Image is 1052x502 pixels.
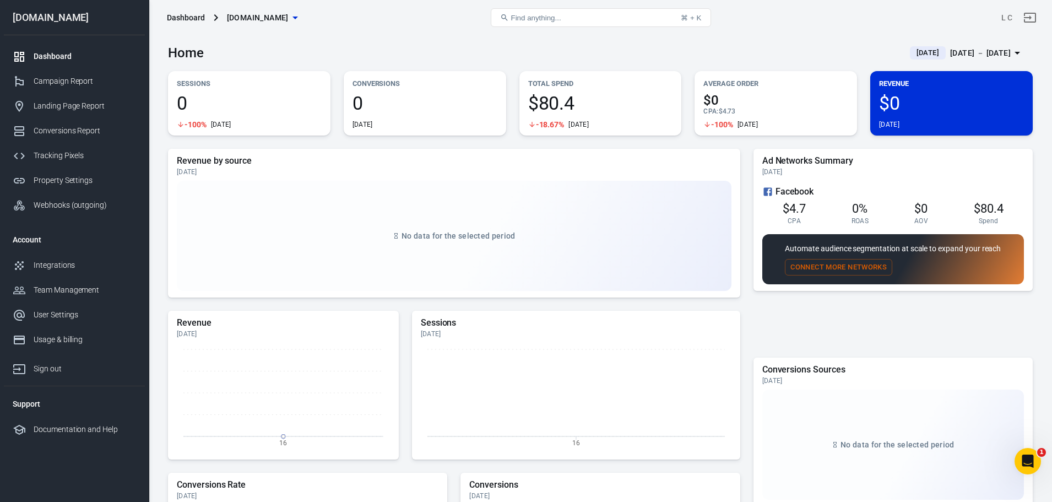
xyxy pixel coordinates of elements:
[879,120,899,129] div: [DATE]
[211,120,231,129] div: [DATE]
[4,168,145,193] a: Property Settings
[703,94,848,107] span: $0
[34,199,136,211] div: Webhooks (outgoing)
[34,424,136,435] div: Documentation and Help
[177,155,731,166] h5: Revenue by source
[703,107,718,115] span: CPA :
[785,259,892,276] button: Connect More Networks
[4,278,145,303] a: Team Management
[34,175,136,186] div: Property Settings
[840,440,954,449] span: No data for the selected period
[469,492,731,500] div: [DATE]
[34,284,136,296] div: Team Management
[536,121,565,128] span: -18.67%
[572,439,580,447] tspan: 16
[703,78,848,89] p: Average Order
[34,150,136,161] div: Tracking Pixels
[788,217,801,225] span: CPA
[1001,12,1012,24] div: Account id: D4JKF8u7
[974,202,1004,215] span: $80.4
[738,120,758,129] div: [DATE]
[762,168,1024,176] div: [DATE]
[4,13,145,23] div: [DOMAIN_NAME]
[4,44,145,69] a: Dashboard
[353,78,497,89] p: Conversions
[177,330,390,338] div: [DATE]
[167,12,205,23] div: Dashboard
[177,168,731,176] div: [DATE]
[34,334,136,346] div: Usage & billing
[852,217,869,225] span: ROAS
[402,231,515,240] span: No data for the selected period
[177,78,322,89] p: Sessions
[223,8,302,28] button: [DOMAIN_NAME]
[4,94,145,118] a: Landing Page Report
[185,121,207,128] span: -100%
[4,391,145,417] li: Support
[4,352,145,381] a: Sign out
[1017,4,1043,31] a: Sign out
[353,94,497,112] span: 0
[469,479,731,490] h5: Conversions
[177,94,322,112] span: 0
[762,376,1024,385] div: [DATE]
[950,46,1011,60] div: [DATE] － [DATE]
[4,253,145,278] a: Integrations
[979,217,999,225] span: Spend
[4,193,145,218] a: Webhooks (outgoing)
[421,317,731,328] h5: Sessions
[785,243,1001,255] p: Automate audience segmentation at scale to expand your reach
[491,8,711,27] button: Find anything...⌘ + K
[34,100,136,112] div: Landing Page Report
[34,363,136,375] div: Sign out
[4,69,145,94] a: Campaign Report
[528,78,673,89] p: Total Spend
[34,260,136,271] div: Integrations
[762,155,1024,166] h5: Ad Networks Summary
[762,185,773,198] svg: Facebook Ads
[4,143,145,168] a: Tracking Pixels
[34,51,136,62] div: Dashboard
[852,202,867,215] span: 0%
[762,185,1024,198] div: Facebook
[4,118,145,143] a: Conversions Report
[353,120,373,129] div: [DATE]
[879,78,1024,89] p: Revenue
[914,202,928,215] span: $0
[4,327,145,352] a: Usage & billing
[912,47,943,58] span: [DATE]
[34,75,136,87] div: Campaign Report
[4,226,145,253] li: Account
[177,479,438,490] h5: Conversions Rate
[914,217,928,225] span: AOV
[681,14,701,22] div: ⌘ + K
[421,330,731,338] div: [DATE]
[711,121,733,128] span: -100%
[511,14,561,22] span: Find anything...
[227,11,289,25] span: treasurie.com
[279,439,287,447] tspan: 16
[528,94,673,112] span: $80.4
[762,364,1024,375] h5: Conversions Sources
[34,309,136,321] div: User Settings
[783,202,806,215] span: $4.7
[1015,448,1041,474] iframe: Intercom live chat
[34,125,136,137] div: Conversions Report
[568,120,589,129] div: [DATE]
[4,303,145,327] a: User Settings
[177,317,390,328] h5: Revenue
[901,44,1033,62] button: [DATE][DATE] － [DATE]
[1037,448,1046,457] span: 1
[879,94,1024,112] span: $0
[168,45,204,61] h3: Home
[177,492,438,500] div: [DATE]
[719,107,736,115] span: $4.73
